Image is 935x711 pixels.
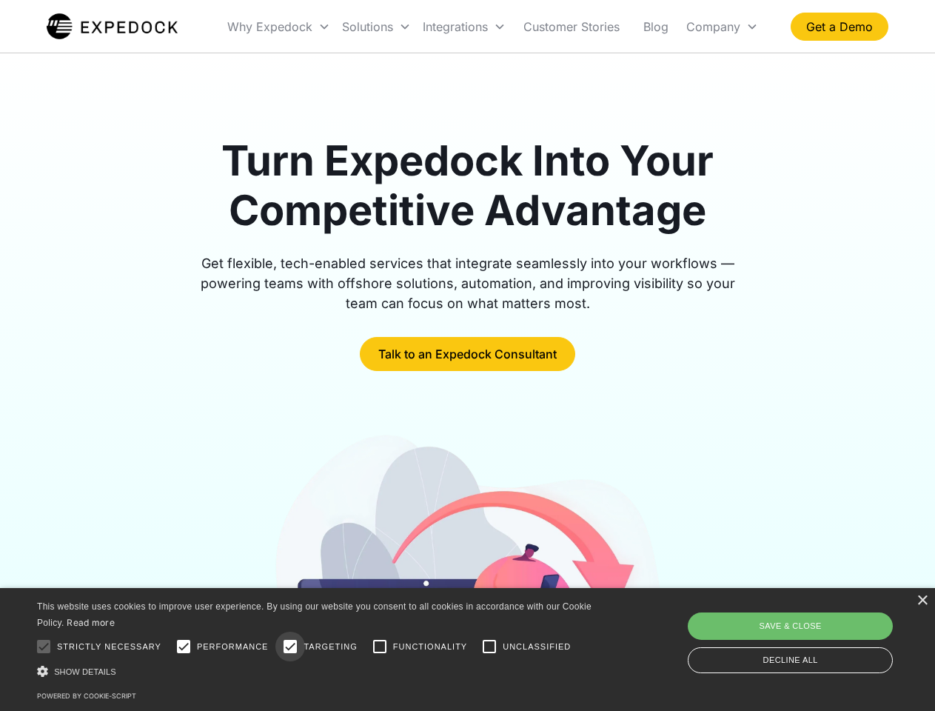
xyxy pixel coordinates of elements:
a: Powered by cookie-script [37,692,136,700]
span: Targeting [304,641,357,653]
span: This website uses cookies to improve user experience. By using our website you consent to all coo... [37,601,592,629]
div: Get flexible, tech-enabled services that integrate seamlessly into your workflows — powering team... [184,253,752,313]
span: Unclassified [503,641,571,653]
div: Solutions [336,1,417,52]
div: Company [680,1,764,52]
h1: Turn Expedock Into Your Competitive Advantage [184,136,752,236]
img: Expedock Logo [47,12,178,41]
a: Talk to an Expedock Consultant [360,337,575,371]
a: home [47,12,178,41]
div: Integrations [417,1,512,52]
span: Functionality [393,641,467,653]
div: Solutions [342,19,393,34]
div: Why Expedock [227,19,312,34]
div: Why Expedock [221,1,336,52]
span: Show details [54,667,116,676]
div: Integrations [423,19,488,34]
span: Performance [197,641,269,653]
iframe: Chat Widget [688,551,935,711]
div: Show details [37,664,597,679]
a: Customer Stories [512,1,631,52]
div: Company [686,19,740,34]
a: Blog [631,1,680,52]
span: Strictly necessary [57,641,161,653]
a: Read more [67,617,115,628]
a: Get a Demo [791,13,888,41]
